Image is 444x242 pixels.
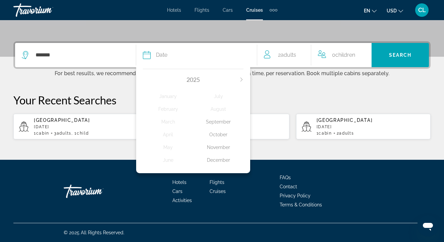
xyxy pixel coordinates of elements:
div: Search widget [15,43,429,67]
button: Change language [364,6,377,15]
span: USD [387,8,397,13]
a: Terms & Conditions [280,202,322,207]
a: Flights [210,180,224,185]
span: 1 [317,131,332,136]
span: Adults [57,131,71,136]
span: 1 [34,131,49,136]
button: DatePrevious month2025Next monthJanuaryFebruaryMarchAprilMayJuneJulyAugustSeptemberOctoberNovembe... [143,43,250,67]
button: Previous month [143,77,147,82]
a: Hotels [167,7,181,13]
button: Change currency [387,6,403,15]
button: May [143,141,193,154]
p: [DATE] [317,125,425,129]
button: August [193,103,243,115]
span: 2 [278,50,296,60]
button: January [143,90,193,103]
span: cabin [319,131,332,136]
span: Child [77,131,89,136]
p: For best results, we recommend searching for a maximum of 4 occupants at a time, per reservation.... [13,69,431,77]
span: © 2025 All Rights Reserved. [64,230,124,235]
a: Travorium [13,1,80,19]
button: Travelers: 2 adults, 0 children [257,43,372,67]
button: December [193,154,243,166]
a: Privacy Policy [280,193,311,198]
a: Flights [195,7,209,13]
span: en [364,8,370,13]
iframe: Button to launch messaging window [417,215,439,237]
button: June [143,154,193,166]
button: Search [372,43,429,67]
a: Travorium [64,181,131,201]
span: 0 [332,50,355,60]
span: 2025 [186,76,200,83]
a: Contact [280,184,297,189]
span: [GEOGRAPHIC_DATA] [34,117,90,123]
button: October [193,128,243,141]
div: October [193,129,243,141]
button: [GEOGRAPHIC_DATA][DATE]1cabin2Adults [296,113,431,140]
span: 2 [337,131,354,136]
p: Your Recent Searches [13,93,431,107]
a: Cars [172,189,182,194]
a: Activities [172,198,192,203]
button: November [193,141,243,154]
span: Adults [281,52,296,58]
button: Extra navigation items [270,5,277,15]
span: Adults [339,131,354,136]
p: [DATE] [34,125,143,129]
button: March [143,115,193,128]
span: [GEOGRAPHIC_DATA] [317,117,373,123]
a: Cars [223,7,233,13]
button: July [193,90,243,103]
span: 3 [54,131,71,136]
a: Cruises [246,7,263,13]
button: [GEOGRAPHIC_DATA][DATE]1cabin3Adults, 1Child [13,113,148,140]
span: CL [418,7,426,13]
button: User Menu [413,3,431,17]
button: Next month [239,77,243,82]
div: November [193,141,243,153]
button: February [143,103,193,115]
a: Cruises [210,189,226,194]
span: , 1 [71,131,89,136]
span: Search [389,52,412,58]
div: September [193,116,243,128]
span: cabin [36,131,49,136]
a: FAQs [280,175,291,180]
button: April [143,128,193,141]
span: Date [156,50,167,60]
a: Hotels [172,180,186,185]
button: September [193,115,243,128]
span: Children [335,52,355,58]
